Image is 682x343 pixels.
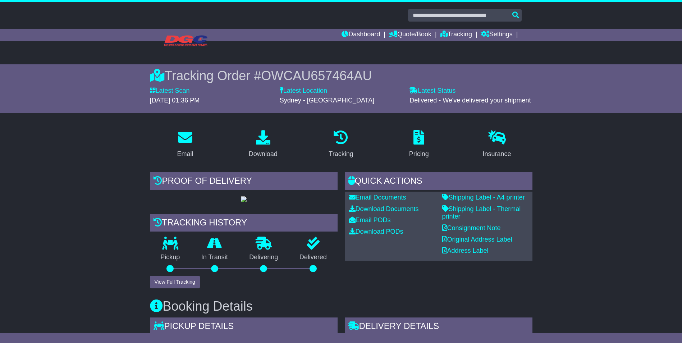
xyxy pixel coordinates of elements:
[191,253,239,261] p: In Transit
[442,247,489,254] a: Address Label
[261,68,372,83] span: OWCAU657464AU
[342,29,380,41] a: Dashboard
[150,299,532,314] h3: Booking Details
[478,128,516,161] a: Insurance
[172,128,198,161] a: Email
[442,194,525,201] a: Shipping Label - A4 printer
[345,317,532,337] div: Delivery Details
[239,253,289,261] p: Delivering
[177,149,193,159] div: Email
[442,224,501,232] a: Consignment Note
[244,128,282,161] a: Download
[442,205,521,220] a: Shipping Label - Thermal printer
[150,253,191,261] p: Pickup
[150,68,532,83] div: Tracking Order #
[409,87,456,95] label: Latest Status
[289,253,338,261] p: Delivered
[280,97,374,104] span: Sydney - [GEOGRAPHIC_DATA]
[389,29,431,41] a: Quote/Book
[440,29,472,41] a: Tracking
[409,149,429,159] div: Pricing
[280,87,327,95] label: Latest Location
[324,128,358,161] a: Tracking
[349,228,403,235] a: Download PODs
[249,149,278,159] div: Download
[409,97,531,104] span: Delivered - We've delivered your shipment
[345,172,532,192] div: Quick Actions
[481,29,513,41] a: Settings
[442,236,512,243] a: Original Address Label
[150,172,338,192] div: Proof of Delivery
[150,97,200,104] span: [DATE] 01:36 PM
[241,196,247,202] img: GetPodImage
[483,149,511,159] div: Insurance
[150,317,338,337] div: Pickup Details
[150,87,190,95] label: Latest Scan
[349,205,419,212] a: Download Documents
[150,276,200,288] button: View Full Tracking
[349,216,391,224] a: Email PODs
[404,128,434,161] a: Pricing
[150,214,338,233] div: Tracking history
[329,149,353,159] div: Tracking
[349,194,406,201] a: Email Documents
